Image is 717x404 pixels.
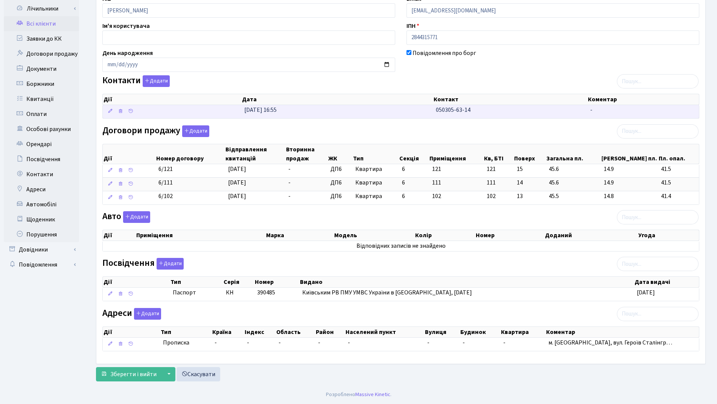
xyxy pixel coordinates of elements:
th: Загальна пл. [546,144,601,164]
th: Індекс [244,327,276,337]
a: Лічильники [9,1,79,16]
span: ДП6 [330,192,349,201]
span: - [215,338,241,347]
span: - [463,338,465,347]
a: Орендарі [4,137,79,152]
th: Квартира [500,327,545,337]
span: 102 [432,192,441,200]
span: 050305-63-14 [436,106,470,114]
span: - [348,338,350,347]
span: 6 [402,192,405,200]
th: Поверх [513,144,546,164]
th: Відправлення квитанцій [225,144,285,164]
label: Посвідчення [102,258,184,270]
a: Порушення [4,227,79,242]
input: Пошук... [617,257,699,271]
th: Дії [103,144,155,164]
th: Пл. опал. [658,144,699,164]
span: Паспорт [173,288,220,297]
span: [DATE] [228,192,246,200]
span: 41.5 [661,178,696,187]
span: - [247,338,249,347]
label: Авто [102,211,150,223]
a: Додати [132,306,161,320]
a: Квитанції [4,91,79,107]
span: 41.4 [661,192,696,201]
span: - [318,338,320,347]
th: Країна [212,327,244,337]
th: Колір [414,230,475,241]
span: 14.8 [604,192,655,201]
th: Приміщення [429,144,483,164]
button: Адреси [134,308,161,320]
button: Зберегти і вийти [96,367,161,381]
button: Контакти [143,75,170,87]
span: 45.5 [549,192,598,201]
span: - [503,338,505,347]
span: м. [GEOGRAPHIC_DATA], вул. Героїв Сталінгр… [548,338,672,347]
th: Район [315,327,345,337]
span: Квартира [355,192,396,201]
span: - [288,192,291,200]
span: 121 [487,165,511,174]
span: Київським РВ ПМУ УМВС України в [GEOGRAPHIC_DATA], [DATE] [302,288,472,297]
span: 121 [432,165,441,173]
th: [PERSON_NAME] пл. [601,144,658,164]
span: - [590,106,592,114]
a: Додати [121,210,150,223]
th: Кв, БТІ [483,144,513,164]
input: Пошук... [617,307,699,321]
span: 41.5 [661,165,696,174]
th: Марка [265,230,333,241]
span: - [288,165,291,173]
span: КН [226,288,234,297]
th: Будинок [460,327,501,337]
th: Дата видачі [634,277,699,287]
span: - [279,338,281,347]
label: Ім'я користувача [102,21,150,30]
button: Договори продажу [182,125,209,137]
a: Адреси [4,182,79,197]
th: Номер [475,230,544,241]
span: 45.6 [549,165,598,174]
label: Контакти [102,75,170,87]
th: Контакт [433,94,588,105]
span: 390485 [257,288,275,297]
span: ДП6 [330,165,349,174]
a: Оплати [4,107,79,122]
span: 14.9 [604,178,655,187]
a: Посвідчення [4,152,79,167]
span: Прописка [163,338,189,347]
a: Додати [155,257,184,270]
td: Відповідних записів не знайдено [103,241,699,251]
span: 6/102 [158,192,173,200]
th: Дії [103,277,170,287]
input: Пошук... [617,124,699,139]
span: 6 [402,178,405,187]
span: [DATE] [228,165,246,173]
label: День народження [102,49,153,58]
a: Контакти [4,167,79,182]
th: Коментар [587,94,699,105]
th: Секція [399,144,429,164]
span: 6/111 [158,178,173,187]
th: Номер [254,277,299,287]
label: ІПН [406,21,419,30]
a: Документи [4,61,79,76]
span: 111 [487,178,511,187]
th: Дії [103,94,241,105]
span: 14.9 [604,165,655,174]
span: 111 [432,178,441,187]
a: Додати [141,74,170,87]
th: Угода [638,230,699,241]
label: Повідомлення про борг [413,49,476,58]
span: - [288,178,291,187]
a: Повідомлення [4,257,79,272]
span: 6 [402,165,405,173]
a: Автомобілі [4,197,79,212]
a: Всі клієнти [4,16,79,31]
span: Зберегти і вийти [110,370,157,378]
span: 13 [517,192,543,201]
span: 14 [517,178,543,187]
th: Доданий [544,230,638,241]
